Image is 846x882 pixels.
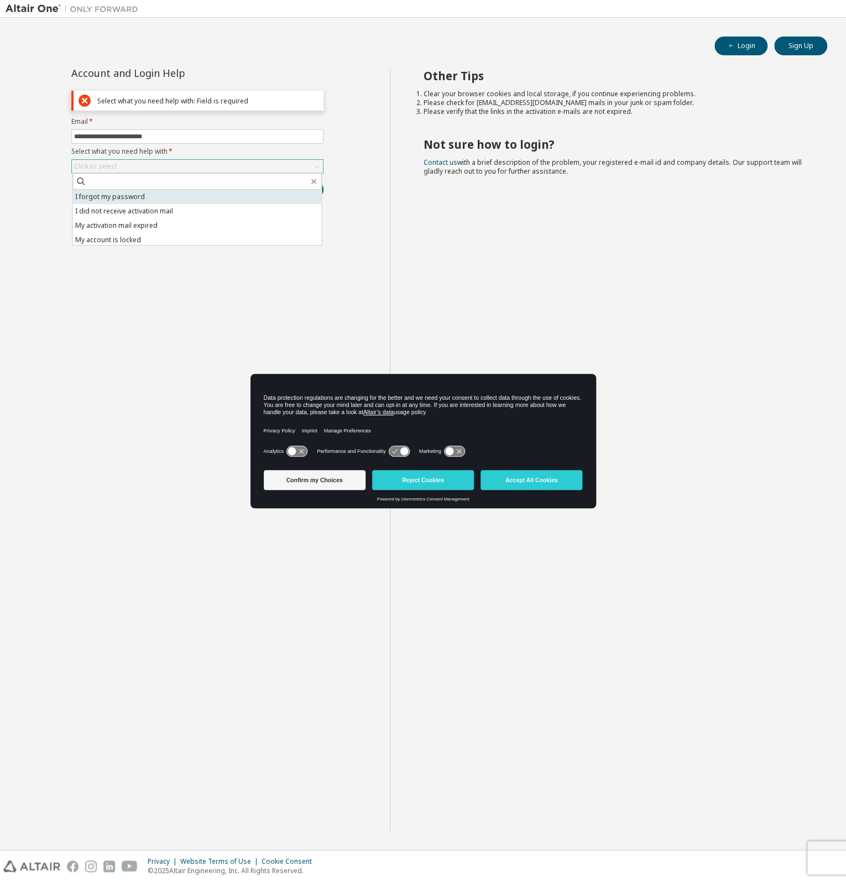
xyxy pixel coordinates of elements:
img: linkedin.svg [103,860,115,872]
label: Select what you need help with [71,147,323,156]
button: Login [714,36,767,55]
h2: Not sure how to login? [424,137,808,152]
div: Account and Login Help [71,69,273,77]
h2: Other Tips [424,69,808,83]
div: Privacy [148,857,180,866]
li: Clear your browser cookies and local storage, if you continue experiencing problems. [424,90,808,98]
img: youtube.svg [122,860,138,872]
li: Please check for [EMAIL_ADDRESS][DOMAIN_NAME] mails in your junk or spam folder. [424,98,808,107]
div: Select what you need help with: Field is required [97,97,318,105]
label: Email [71,117,323,126]
li: I forgot my password [72,190,321,204]
li: Please verify that the links in the activation e-mails are not expired. [424,107,808,116]
div: Click to select [72,160,323,173]
div: Click to select [74,162,117,171]
img: Altair One [6,3,144,14]
button: Sign Up [774,36,827,55]
div: Cookie Consent [262,857,318,866]
span: with a brief description of the problem, your registered e-mail id and company details. Our suppo... [424,158,802,176]
img: altair_logo.svg [3,860,60,872]
img: facebook.svg [67,860,79,872]
img: instagram.svg [85,860,97,872]
p: © 2025 Altair Engineering, Inc. All Rights Reserved. [148,866,318,875]
div: Website Terms of Use [180,857,262,866]
a: Contact us [424,158,457,167]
